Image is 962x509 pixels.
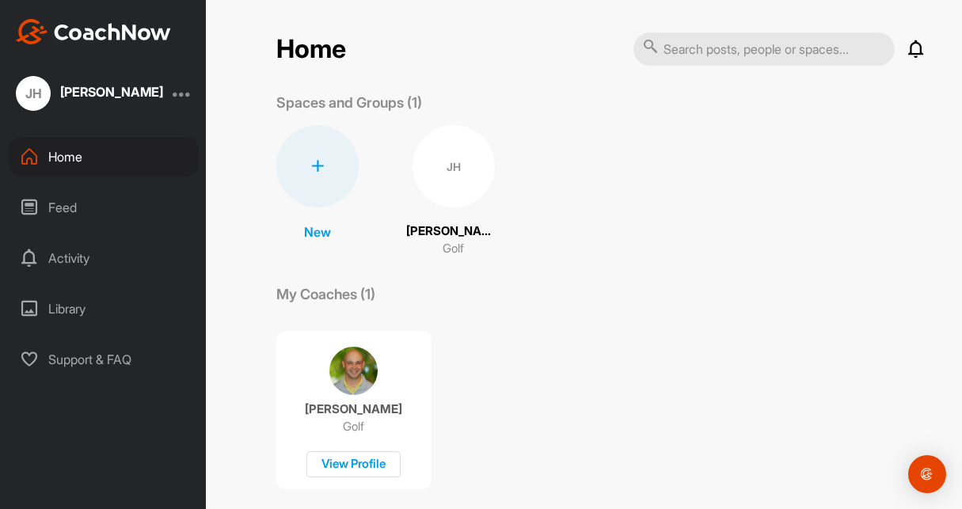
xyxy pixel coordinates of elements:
div: JH [16,76,51,111]
div: Activity [9,238,199,278]
div: Open Intercom Messenger [908,455,946,493]
div: Feed [9,188,199,227]
input: Search posts, people or spaces... [633,32,895,66]
div: Home [9,137,199,177]
div: View Profile [306,451,401,477]
div: [PERSON_NAME] [60,85,163,98]
p: My Coaches (1) [276,283,375,305]
p: [PERSON_NAME] [305,401,402,417]
img: CoachNow [16,19,171,44]
div: JH [413,125,495,207]
img: coach avatar [329,347,378,395]
p: New [304,222,331,241]
p: [PERSON_NAME] [406,222,501,241]
p: Golf [343,419,364,435]
div: Library [9,289,199,329]
h2: Home [276,34,346,65]
p: Spaces and Groups (1) [276,92,422,113]
p: Golf [443,240,464,258]
div: Support & FAQ [9,340,199,379]
a: JH[PERSON_NAME]Golf [406,125,501,258]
